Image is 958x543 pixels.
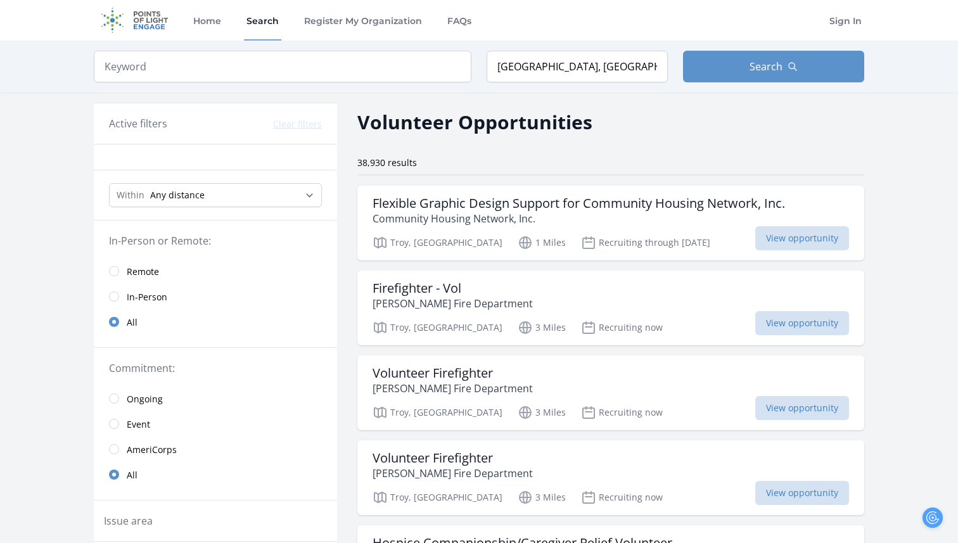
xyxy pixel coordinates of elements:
span: View opportunity [755,396,849,420]
span: Search [750,59,782,74]
span: Event [127,418,150,431]
h3: Volunteer Firefighter [373,366,533,381]
a: All [94,462,337,487]
p: Recruiting through [DATE] [581,235,710,250]
select: Search Radius [109,183,322,207]
a: Ongoing [94,386,337,411]
p: 1 Miles [518,235,566,250]
span: 38,930 results [357,157,417,169]
p: Recruiting now [581,320,663,335]
p: Troy, [GEOGRAPHIC_DATA] [373,235,502,250]
p: 3 Miles [518,490,566,505]
p: Troy, [GEOGRAPHIC_DATA] [373,490,502,505]
h2: Volunteer Opportunities [357,108,592,136]
input: Keyword [94,51,471,82]
span: View opportunity [755,481,849,505]
a: Flexible Graphic Design Support for Community Housing Network, Inc. Community Housing Network, In... [357,186,864,260]
a: Firefighter - Vol [PERSON_NAME] Fire Department Troy, [GEOGRAPHIC_DATA] 3 Miles Recruiting now Vi... [357,271,864,345]
a: In-Person [94,284,337,309]
a: Volunteer Firefighter [PERSON_NAME] Fire Department Troy, [GEOGRAPHIC_DATA] 3 Miles Recruiting no... [357,440,864,515]
span: All [127,316,137,329]
legend: Issue area [104,513,153,528]
p: 3 Miles [518,320,566,335]
p: 3 Miles [518,405,566,420]
input: Location [487,51,668,82]
h3: Volunteer Firefighter [373,450,533,466]
span: AmeriCorps [127,444,177,456]
h3: Active filters [109,116,167,131]
a: Remote [94,259,337,284]
p: [PERSON_NAME] Fire Department [373,296,533,311]
a: Volunteer Firefighter [PERSON_NAME] Fire Department Troy, [GEOGRAPHIC_DATA] 3 Miles Recruiting no... [357,355,864,430]
span: View opportunity [755,311,849,335]
span: All [127,469,137,482]
a: AmeriCorps [94,437,337,462]
p: Troy, [GEOGRAPHIC_DATA] [373,405,502,420]
p: [PERSON_NAME] Fire Department [373,381,533,396]
span: Remote [127,265,159,278]
p: Troy, [GEOGRAPHIC_DATA] [373,320,502,335]
button: Search [683,51,864,82]
legend: Commitment: [109,361,322,376]
span: Ongoing [127,393,163,406]
p: Recruiting now [581,490,663,505]
h3: Flexible Graphic Design Support for Community Housing Network, Inc. [373,196,785,211]
p: Community Housing Network, Inc. [373,211,785,226]
button: Clear filters [273,118,322,131]
a: All [94,309,337,335]
p: [PERSON_NAME] Fire Department [373,466,533,481]
span: View opportunity [755,226,849,250]
p: Recruiting now [581,405,663,420]
span: In-Person [127,291,167,303]
h3: Firefighter - Vol [373,281,533,296]
a: Event [94,411,337,437]
legend: In-Person or Remote: [109,233,322,248]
